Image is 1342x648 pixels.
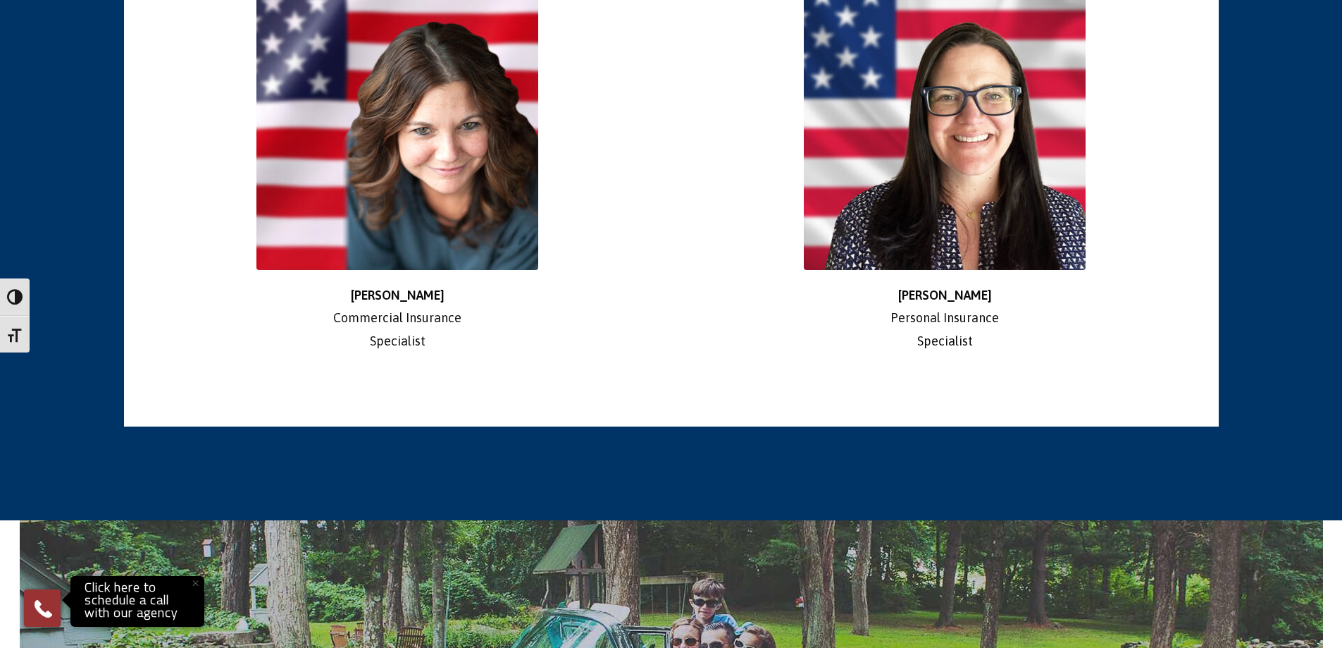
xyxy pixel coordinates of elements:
button: Close [180,568,211,599]
strong: [PERSON_NAME] [898,288,992,302]
p: Commercial Insurance Specialist [135,284,661,353]
img: Phone icon [32,597,54,620]
p: Click here to schedule a call with our agency [74,580,201,623]
strong: [PERSON_NAME] [351,288,445,302]
p: Personal Insurance Specialist [682,284,1208,353]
